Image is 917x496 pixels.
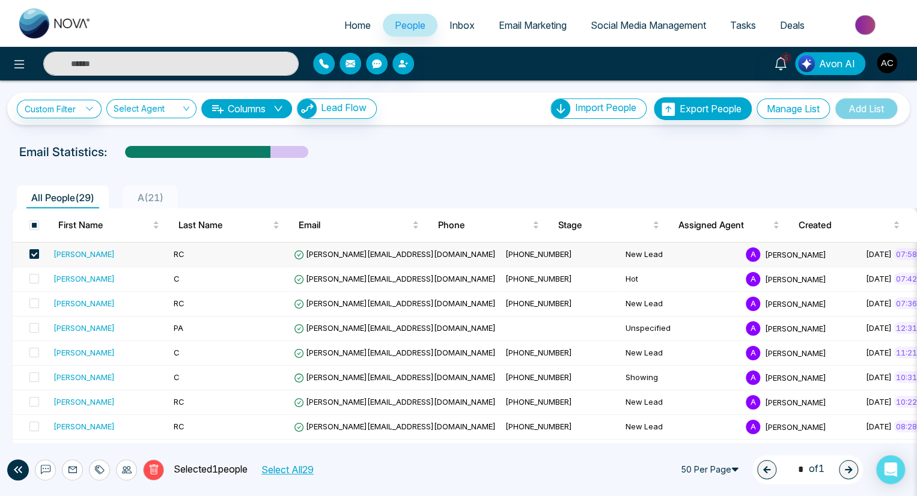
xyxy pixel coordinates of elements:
[765,348,826,357] span: [PERSON_NAME]
[169,208,289,242] th: Last Name
[294,422,496,431] span: [PERSON_NAME][EMAIL_ADDRESS][DOMAIN_NAME]
[819,56,855,71] span: Avon AI
[675,460,748,479] span: 50 Per Page
[680,103,742,115] span: Export People
[53,322,115,334] div: [PERSON_NAME]
[799,218,891,232] span: Created
[273,104,283,113] span: down
[53,346,115,358] div: [PERSON_NAME]
[19,143,107,161] p: Email Statistics:
[798,55,815,72] img: Lead Flow
[621,366,741,390] td: Showing
[297,99,317,118] img: Lead Flow
[575,101,636,113] span: Import People
[654,97,752,120] button: Export People
[58,218,150,232] span: First Name
[765,323,826,333] span: [PERSON_NAME]
[746,420,760,434] span: A
[780,19,805,31] span: Deals
[299,218,410,232] span: Email
[866,397,892,407] span: [DATE]
[17,100,102,118] a: Custom Filter
[294,323,496,333] span: [PERSON_NAME][EMAIL_ADDRESS][DOMAIN_NAME]
[766,52,795,73] a: 5
[558,218,650,232] span: Stage
[344,19,371,31] span: Home
[438,218,530,232] span: Phone
[294,397,496,407] span: [PERSON_NAME][EMAIL_ADDRESS][DOMAIN_NAME]
[866,372,892,382] span: [DATE]
[294,298,496,308] span: [PERSON_NAME][EMAIL_ADDRESS][DOMAIN_NAME]
[289,208,428,242] th: Email
[621,267,741,292] td: Hot
[621,415,741,440] td: New Lead
[621,390,741,415] td: New Lead
[437,14,487,37] a: Inbox
[178,218,270,232] span: Last Name
[395,19,425,31] span: People
[781,52,791,63] span: 5
[823,11,910,38] img: Market-place.gif
[53,248,115,260] div: [PERSON_NAME]
[746,395,760,410] span: A
[876,455,905,484] div: Open Intercom Messenger
[768,14,817,37] a: Deals
[292,98,377,119] a: Lead FlowLead Flow
[866,348,892,357] span: [DATE]
[297,98,377,119] button: Lead Flow
[621,292,741,316] td: New Lead
[174,348,180,357] span: C
[730,19,756,31] span: Tasks
[579,14,718,37] a: Social Media Management
[765,274,826,283] span: [PERSON_NAME]
[866,298,892,308] span: [DATE]
[669,208,789,242] th: Assigned Agent
[621,341,741,366] td: New Lead
[505,397,572,407] span: [PHONE_NUMBER]
[765,422,826,431] span: [PERSON_NAME]
[757,98,830,119] button: Manage List
[718,14,768,37] a: Tasks
[257,462,317,477] button: Select All29
[746,321,760,336] span: A
[294,249,496,259] span: [PERSON_NAME][EMAIL_ADDRESS][DOMAIN_NAME]
[505,422,572,431] span: [PHONE_NUMBER]
[53,297,115,309] div: [PERSON_NAME]
[294,274,496,283] span: [PERSON_NAME][EMAIL_ADDRESS][DOMAIN_NAME]
[866,422,892,431] span: [DATE]
[505,274,572,283] span: [PHONE_NUMBER]
[383,14,437,37] a: People
[174,249,184,259] span: RC
[174,397,184,407] span: RC
[294,348,496,357] span: [PERSON_NAME][EMAIL_ADDRESS][DOMAIN_NAME]
[174,323,183,333] span: PA
[765,249,826,259] span: [PERSON_NAME]
[321,101,367,113] span: Lead Flow
[621,440,741,464] td: New Lead
[26,192,99,204] span: All People ( 29 )
[621,243,741,267] td: New Lead
[591,19,706,31] span: Social Media Management
[164,462,248,477] p: Selected 1 people
[765,372,826,382] span: [PERSON_NAME]
[505,298,572,308] span: [PHONE_NUMBER]
[866,323,892,333] span: [DATE]
[487,14,579,37] a: Email Marketing
[428,208,549,242] th: Phone
[201,99,292,118] button: Columnsdown
[795,52,865,75] button: Avon AI
[53,273,115,285] div: [PERSON_NAME]
[449,19,475,31] span: Inbox
[746,272,760,286] span: A
[791,461,824,477] span: of 1
[133,192,168,204] span: A ( 21 )
[53,396,115,408] div: [PERSON_NAME]
[53,420,115,432] div: [PERSON_NAME]
[746,346,760,360] span: A
[294,372,496,382] span: [PERSON_NAME][EMAIL_ADDRESS][DOMAIN_NAME]
[678,218,770,232] span: Assigned Agent
[505,372,572,382] span: [PHONE_NUMBER]
[746,297,760,311] span: A
[53,371,115,383] div: [PERSON_NAME]
[499,19,567,31] span: Email Marketing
